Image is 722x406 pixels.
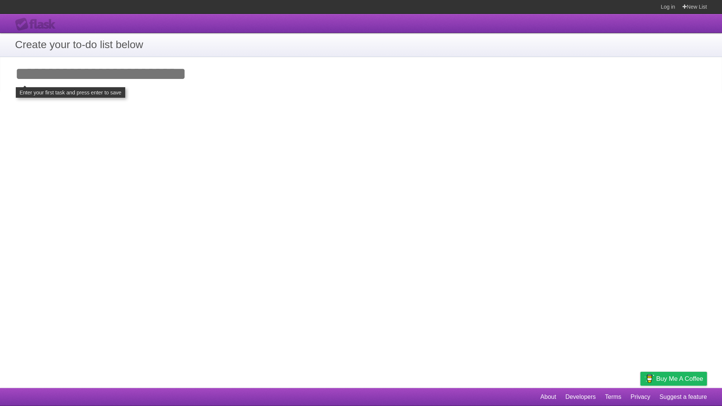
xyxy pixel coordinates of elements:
a: Terms [605,390,622,404]
img: Buy me a coffee [644,372,654,385]
h1: Create your to-do list below [15,37,707,53]
a: Developers [565,390,596,404]
a: Privacy [631,390,650,404]
span: Buy me a coffee [656,372,703,385]
div: Flask [15,18,60,31]
a: Suggest a feature [660,390,707,404]
a: Buy me a coffee [640,372,707,386]
a: About [540,390,556,404]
